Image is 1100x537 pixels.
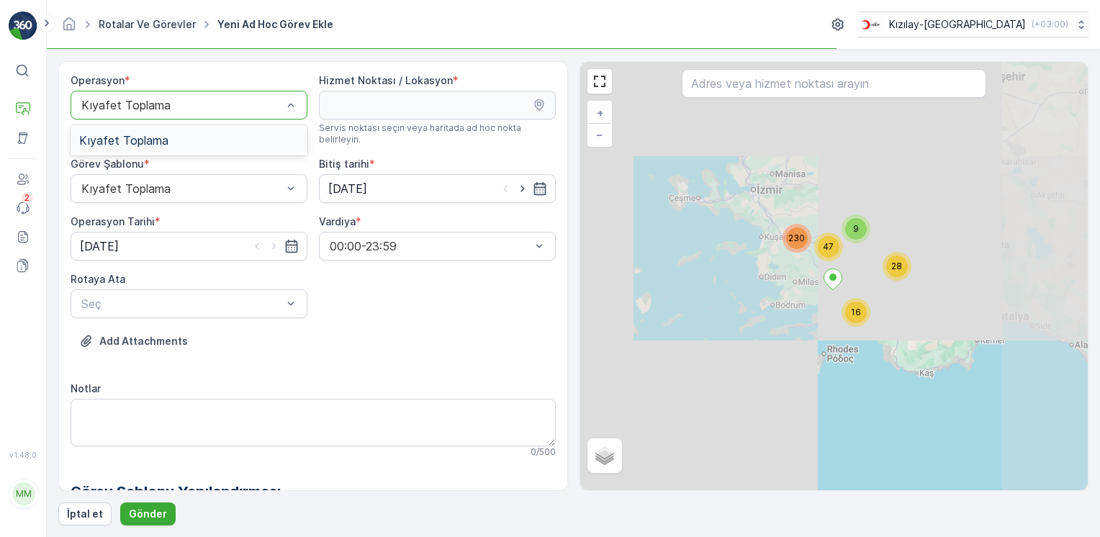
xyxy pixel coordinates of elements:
a: View Fullscreen [589,71,610,92]
span: 230 [788,233,805,243]
p: Add Attachments [99,334,188,348]
button: MM [9,462,37,525]
button: Dosya Yükle [71,330,197,353]
img: logo [9,12,37,40]
span: Servis noktası seçin veya haritada ad hoc nokta belirleyin. [319,122,556,145]
span: + [597,107,603,119]
span: 16 [851,307,861,317]
a: 2 [9,194,37,222]
a: Ana Sayfa [61,22,77,34]
input: dd/mm/yyyy [71,232,307,261]
p: Seç [81,295,282,312]
p: İptal et [67,507,103,521]
span: v 1.48.0 [9,451,37,459]
button: Gönder [120,502,176,525]
label: Operasyon Tarihi [71,215,155,227]
label: Rotaya Ata [71,273,125,285]
span: Kıyafet Toplama [79,134,168,147]
label: Vardiya [319,215,356,227]
span: 9 [853,223,859,234]
label: Operasyon [71,74,125,86]
div: 47 [814,233,843,261]
div: 230 [783,224,811,253]
label: Notlar [71,382,101,394]
button: İptal et [58,502,112,525]
p: ( +03:00 ) [1032,19,1068,30]
div: 16 [842,298,870,327]
input: Adres veya hizmet noktası arayın [682,69,986,98]
p: 0 / 500 [531,446,556,458]
span: Yeni Ad Hoc Görev Ekle [215,17,336,32]
div: MM [12,482,35,505]
div: 9 [842,215,870,243]
label: Bitiş tarihi [319,158,369,170]
a: Rotalar ve Görevler [99,18,196,30]
a: Yakınlaştır [589,102,610,124]
a: Uzaklaştır [589,124,610,145]
span: 47 [823,241,834,252]
p: 2 [24,192,30,204]
button: Kızılay-[GEOGRAPHIC_DATA](+03:00) [858,12,1088,37]
span: 28 [891,261,902,271]
div: 28 [883,252,911,281]
h2: Görev Şablonu Yapılandırması [71,481,556,502]
a: Layers [589,440,621,471]
img: k%C4%B1z%C4%B1lay_D5CCths.png [858,17,883,32]
p: Gönder [129,507,167,521]
p: Kızılay-[GEOGRAPHIC_DATA] [889,17,1026,32]
span: − [596,128,603,140]
input: dd/mm/yyyy [319,174,556,203]
label: Hizmet Noktası / Lokasyon [319,74,453,86]
label: Görev Şablonu [71,158,144,170]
